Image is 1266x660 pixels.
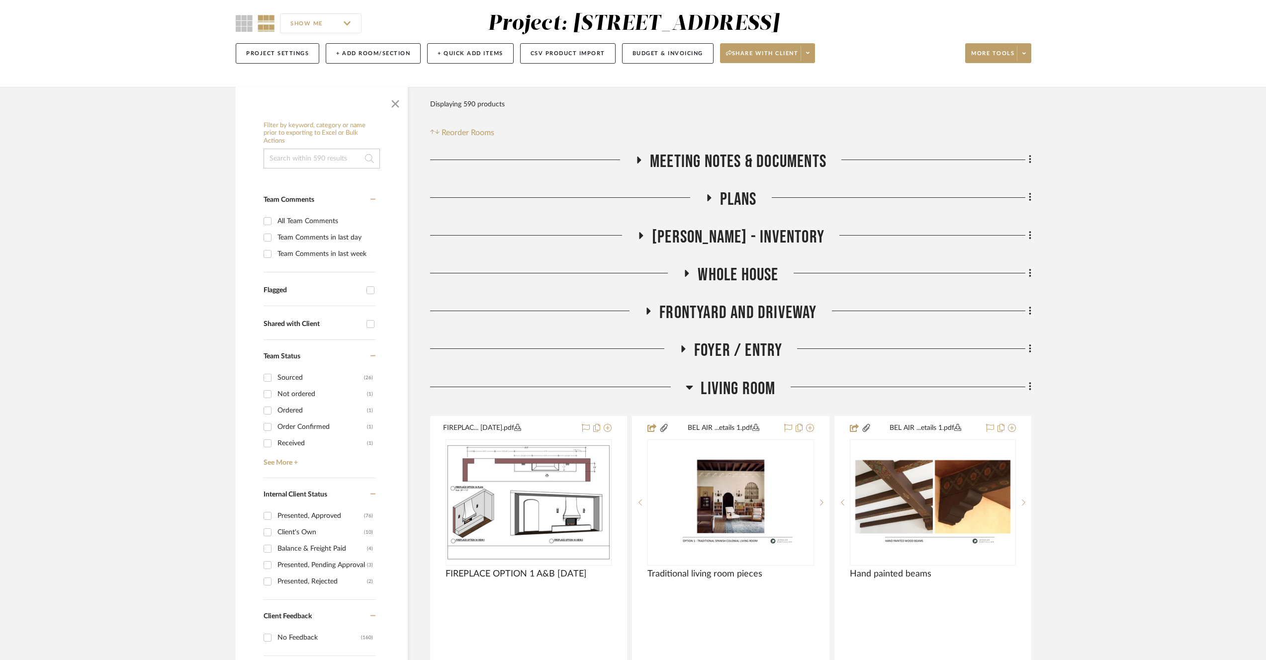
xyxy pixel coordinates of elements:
[364,370,373,386] div: (26)
[361,630,373,646] div: (160)
[488,13,780,34] div: Project: [STREET_ADDRESS]
[652,227,824,248] span: [PERSON_NAME] - Inventory
[367,403,373,418] div: (1)
[726,50,799,65] span: Share with client
[277,574,367,589] div: Presented, Rejected
[264,286,362,295] div: Flagged
[277,508,364,524] div: Presented, Approved
[264,353,300,360] span: Team Status
[264,149,380,168] input: Search within 590 results
[647,569,762,579] span: Traditional living room pieces
[871,422,980,434] button: BEL AIR ...etails 1.pdf
[264,613,312,620] span: Client Feedback
[367,435,373,451] div: (1)
[367,557,373,573] div: (3)
[264,320,362,329] div: Shared with Client
[442,127,494,139] span: Reorder Rooms
[277,419,367,435] div: Order Confirmed
[430,127,494,139] button: Reorder Rooms
[277,435,367,451] div: Received
[367,386,373,402] div: (1)
[443,422,576,434] button: FIREPLAC... [DATE].pdf
[851,456,1015,549] img: Hand painted beams
[694,340,783,361] span: Foyer / Entry
[277,246,373,262] div: Team Comments in last week
[261,451,375,467] a: See More +
[277,213,373,229] div: All Team Comments
[367,419,373,435] div: (1)
[264,491,327,498] span: Internal Client Status
[326,43,421,64] button: + Add Room/Section
[648,456,813,549] img: Traditional living room pieces
[427,43,514,64] button: + Quick Add Items
[650,151,826,172] span: Meeting notes & Documents
[364,508,373,524] div: (76)
[277,386,367,402] div: Not ordered
[430,94,505,114] div: Displaying 590 products
[669,422,778,434] button: BEL AIR ...etails 1.pdf
[720,43,815,63] button: Share with client
[447,444,611,560] img: FIREPLACE OPTION 1 A&B 8.21.25
[367,574,373,589] div: (2)
[277,541,367,557] div: Balance & Freight Paid
[622,43,714,64] button: Budget & Invoicing
[850,569,931,579] span: Hand painted beams
[720,189,757,210] span: Plans
[364,524,373,540] div: (10)
[701,378,775,400] span: Living Room
[659,302,816,324] span: Frontyard and Driveway
[277,370,364,386] div: Sourced
[971,50,1014,65] span: More tools
[277,403,367,418] div: Ordered
[236,43,319,64] button: Project Settings
[385,92,405,112] button: Close
[367,541,373,557] div: (4)
[520,43,616,64] button: CSV Product Import
[264,122,380,145] h6: Filter by keyword, category or name prior to exporting to Excel or Bulk Actions
[446,569,587,579] span: FIREPLACE OPTION 1 A&B [DATE]
[277,230,373,246] div: Team Comments in last day
[277,524,364,540] div: Client's Own
[264,196,314,203] span: Team Comments
[277,630,361,646] div: No Feedback
[698,264,778,286] span: Whole House
[277,557,367,573] div: Presented, Pending Approval
[965,43,1031,63] button: More tools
